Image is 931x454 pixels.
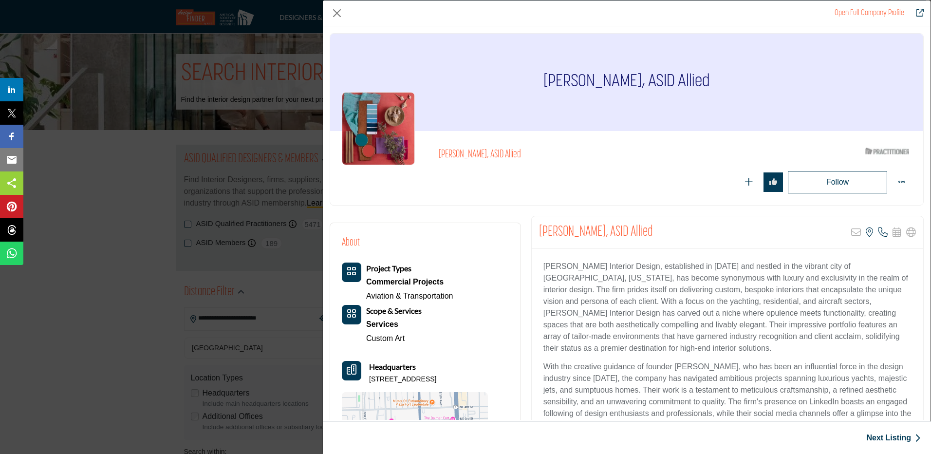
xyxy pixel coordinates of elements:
b: Project Types [366,264,411,273]
h2: [PERSON_NAME], ASID Allied [439,149,707,161]
a: Redirect to karen-poulos [835,9,904,17]
a: Commercial Projects [366,275,453,289]
h2: Karen Lynn Poulos, ASID Allied [539,224,653,241]
a: Scope & Services [366,307,422,315]
img: karen-poulos logo [342,92,415,165]
b: Headquarters [369,361,416,373]
button: Headquarter icon [342,361,361,380]
a: Next Listing [866,432,921,444]
button: More Options [892,172,912,192]
button: Close [330,6,344,20]
div: Involve the design, construction, or renovation of spaces used for business purposes such as offi... [366,275,453,289]
button: Redirect to login page [763,172,783,192]
p: [PERSON_NAME] Interior Design, established in [DATE] and nestled in the vibrant city of [GEOGRAPH... [543,261,912,354]
a: Services [366,317,422,332]
a: Custom Art [366,334,405,342]
div: Interior and exterior spaces including lighting, layouts, furnishings, accessories, artwork, land... [366,317,422,332]
button: Category Icon [342,305,361,324]
p: [STREET_ADDRESS] [369,375,436,384]
b: Scope & Services [366,306,422,315]
button: Redirect to login page [739,172,759,192]
h1: [PERSON_NAME], ASID Allied [543,34,710,131]
a: Project Types [366,265,411,273]
button: Category Icon [342,263,361,282]
a: Aviation & Transportation [366,292,453,300]
h2: About [342,235,360,251]
img: ASID Qualified Practitioners [865,145,909,157]
button: Redirect to login [788,171,887,193]
a: Redirect to karen-poulos [909,7,924,19]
